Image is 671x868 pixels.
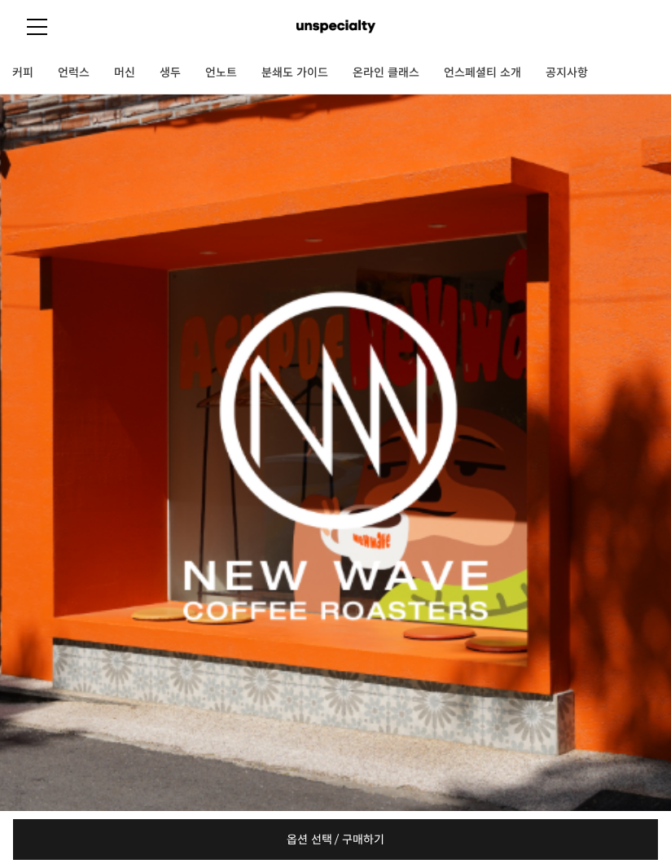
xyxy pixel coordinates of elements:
[249,53,340,94] a: 분쇄도 가이드
[147,53,193,94] a: 생두
[296,15,375,39] img: 언스페셜티 몰
[533,53,600,94] a: 공지사항
[287,819,384,860] span: 옵션 선택 / 구매하기
[46,53,102,94] a: 언럭스
[340,53,432,94] a: 온라인 클래스
[193,53,249,94] a: 언노트
[432,53,533,94] a: 언스페셜티 소개
[102,53,147,94] a: 머신
[13,819,658,860] a: 옵션 선택 / 구매하기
